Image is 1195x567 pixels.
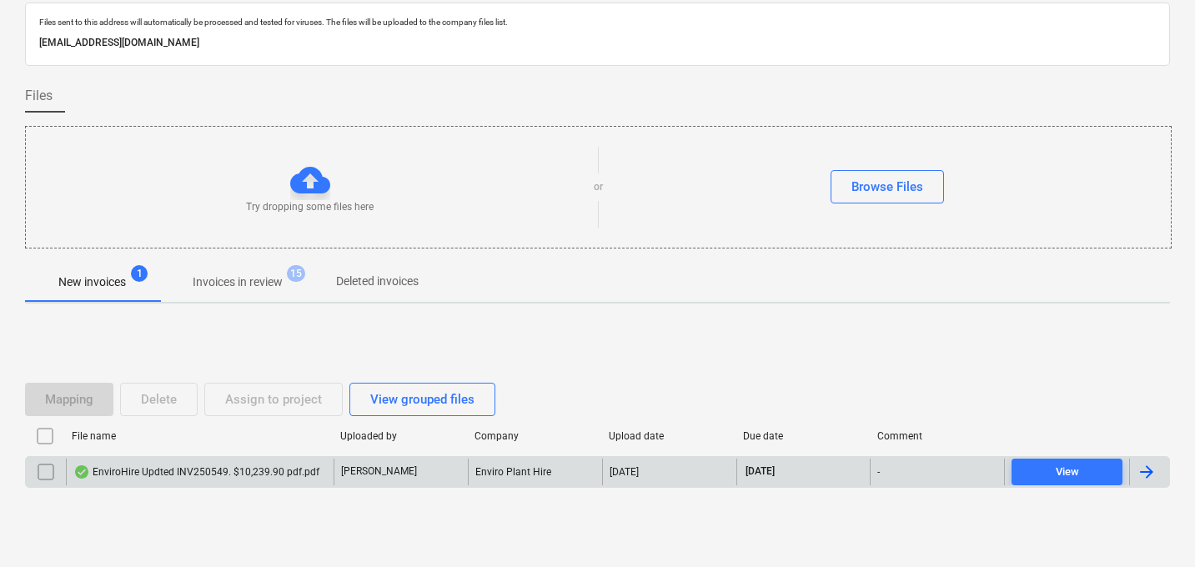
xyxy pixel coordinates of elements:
div: Uploaded by [340,430,461,442]
div: View [1056,463,1079,482]
div: Comment [877,430,998,442]
div: View grouped files [370,389,474,410]
div: - [877,466,880,478]
p: Invoices in review [193,273,283,291]
span: Files [25,86,53,106]
div: File name [72,430,327,442]
span: [DATE] [744,464,776,479]
span: 15 [287,265,305,282]
div: [DATE] [610,466,639,478]
button: View [1012,459,1122,485]
p: Try dropping some files here [246,200,374,214]
button: Browse Files [831,170,944,203]
p: [EMAIL_ADDRESS][DOMAIN_NAME] [39,34,1156,52]
button: View grouped files [349,383,495,416]
div: Upload date [609,430,730,442]
div: Company [474,430,595,442]
div: Enviro Plant Hire [468,459,602,485]
p: [PERSON_NAME] [341,464,417,479]
p: New invoices [58,273,126,291]
p: or [594,180,603,194]
iframe: Chat Widget [1112,487,1195,567]
div: Due date [743,430,864,442]
div: Try dropping some files hereorBrowse Files [25,126,1172,248]
div: Browse Files [851,176,923,198]
div: EnviroHire Updted INV250549. $10,239.90 pdf.pdf [73,465,319,479]
span: 1 [131,265,148,282]
p: Files sent to this address will automatically be processed and tested for viruses. The files will... [39,17,1156,28]
p: Deleted invoices [336,273,419,290]
div: OCR finished [73,465,90,479]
